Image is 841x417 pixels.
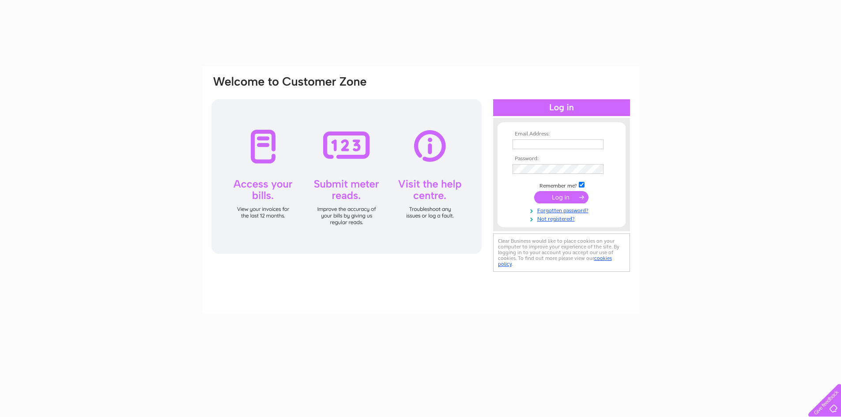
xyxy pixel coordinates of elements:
[493,233,630,272] div: Clear Business would like to place cookies on your computer to improve your experience of the sit...
[510,131,613,137] th: Email Address:
[498,255,612,267] a: cookies policy
[534,191,588,203] input: Submit
[510,156,613,162] th: Password:
[510,180,613,189] td: Remember me?
[513,206,613,214] a: Forgotten password?
[513,214,613,222] a: Not registered?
